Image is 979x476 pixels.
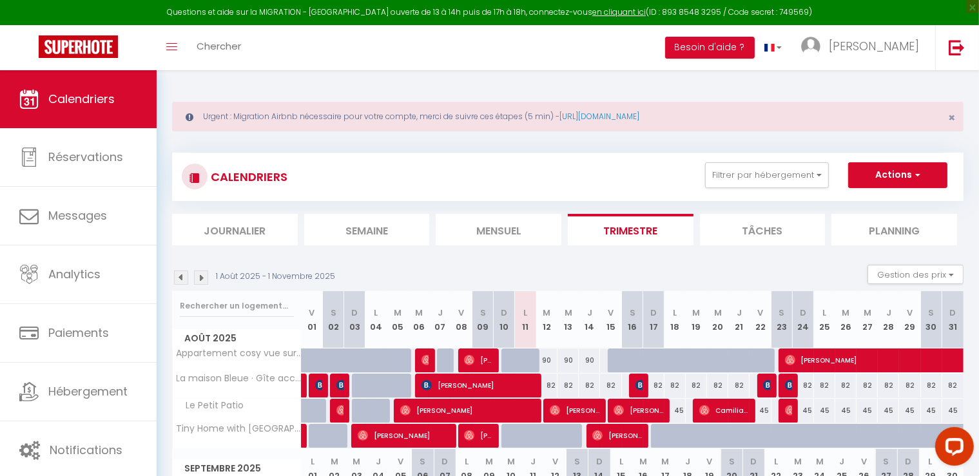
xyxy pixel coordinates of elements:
abbr: V [907,307,913,319]
button: Close [948,112,955,124]
div: 82 [921,374,942,397]
abbr: L [311,455,315,468]
abbr: S [480,307,486,319]
li: Planning [831,214,957,245]
th: 23 [771,291,793,348]
abbr: D [501,307,507,319]
li: Tâches [700,214,826,245]
abbr: D [650,307,657,319]
span: Paiements [48,325,109,341]
span: La maison Bleue · Gîte accueillant Sancerre [175,374,304,383]
span: [PERSON_NAME] [464,348,492,372]
abbr: M [394,307,402,319]
th: 21 [728,291,750,348]
div: 82 [835,374,857,397]
abbr: M [353,455,360,468]
div: 82 [600,374,621,397]
th: 20 [707,291,728,348]
abbr: J [438,307,443,319]
input: Rechercher un logement... [180,294,294,318]
abbr: D [441,455,448,468]
abbr: D [596,455,603,468]
div: Urgent : Migration Airbnb nécessaire pour votre compte, merci de suivre ces étapes (5 min) - [172,102,964,131]
abbr: M [662,455,670,468]
span: [PERSON_NAME] [763,373,770,397]
span: Calendriers [48,91,115,107]
abbr: S [929,307,935,319]
th: 29 [899,291,920,348]
th: 02 [323,291,344,348]
span: [PERSON_NAME] [315,373,322,397]
abbr: M [507,455,515,468]
a: ... [PERSON_NAME] [791,25,935,70]
th: 22 [750,291,771,348]
button: Filtrer par hébergement [705,162,829,188]
abbr: J [886,307,891,319]
th: 18 [664,291,686,348]
abbr: M [794,455,802,468]
span: Messages [48,207,107,224]
h3: CALENDRIERS [208,162,287,191]
abbr: M [565,307,572,319]
div: 82 [686,374,707,397]
th: 17 [643,291,664,348]
div: 82 [664,374,686,397]
th: 30 [921,291,942,348]
abbr: V [608,307,614,319]
abbr: L [822,307,826,319]
div: 45 [921,399,942,423]
span: [PERSON_NAME] [785,373,792,397]
th: 12 [536,291,557,348]
th: 19 [686,291,707,348]
abbr: D [950,307,956,319]
div: 82 [536,374,557,397]
a: Chercher [187,25,251,70]
abbr: M [543,307,551,319]
img: logout [949,39,965,55]
span: [PERSON_NAME] [336,398,344,423]
abbr: L [619,455,623,468]
abbr: V [309,307,315,319]
span: [PERSON_NAME] [464,423,492,448]
iframe: LiveChat chat widget [925,422,979,476]
a: [URL][DOMAIN_NAME] [559,111,639,122]
div: 45 [814,399,835,423]
span: [PERSON_NAME] [829,38,919,54]
abbr: S [729,455,735,468]
span: [PERSON_NAME] [592,423,642,448]
div: 45 [793,399,814,423]
th: 03 [344,291,365,348]
abbr: J [587,307,592,319]
span: Réservations [48,149,123,165]
div: 45 [942,399,964,423]
div: 82 [793,374,814,397]
th: 07 [429,291,451,348]
button: Besoin d'aide ? [665,37,755,59]
abbr: J [530,455,536,468]
abbr: J [840,455,845,468]
button: Gestion des prix [868,265,964,284]
div: 45 [664,399,686,423]
li: Trimestre [568,214,693,245]
abbr: V [707,455,713,468]
abbr: D [800,307,806,319]
th: 15 [600,291,621,348]
abbr: M [415,307,423,319]
abbr: M [485,455,493,468]
abbr: V [398,455,403,468]
abbr: M [864,307,871,319]
th: 24 [793,291,814,348]
span: [PERSON_NAME] [785,398,792,423]
abbr: J [737,307,742,319]
abbr: S [331,307,336,319]
th: 09 [472,291,494,348]
th: 04 [365,291,387,348]
th: 08 [451,291,472,348]
div: 82 [878,374,899,397]
span: [PERSON_NAME] [336,373,344,397]
div: 82 [857,374,878,397]
li: Journalier [172,214,298,245]
abbr: J [376,455,381,468]
span: Tiny Home with [GEOGRAPHIC_DATA] [175,424,304,433]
